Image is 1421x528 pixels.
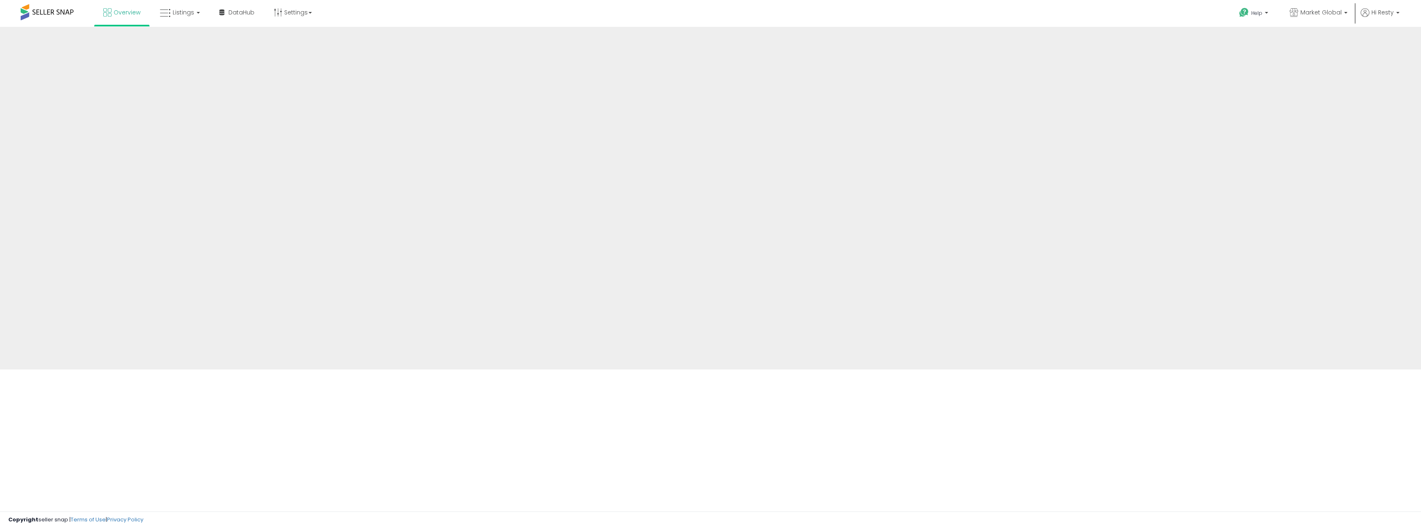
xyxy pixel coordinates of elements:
a: Help [1233,1,1276,27]
span: Market Global [1300,8,1342,17]
span: Hi Resty [1371,8,1394,17]
span: Overview [114,8,140,17]
a: Hi Resty [1361,8,1400,27]
span: Help [1251,9,1262,17]
span: Listings [173,8,194,17]
i: Get Help [1239,7,1249,18]
span: DataHub [228,8,254,17]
